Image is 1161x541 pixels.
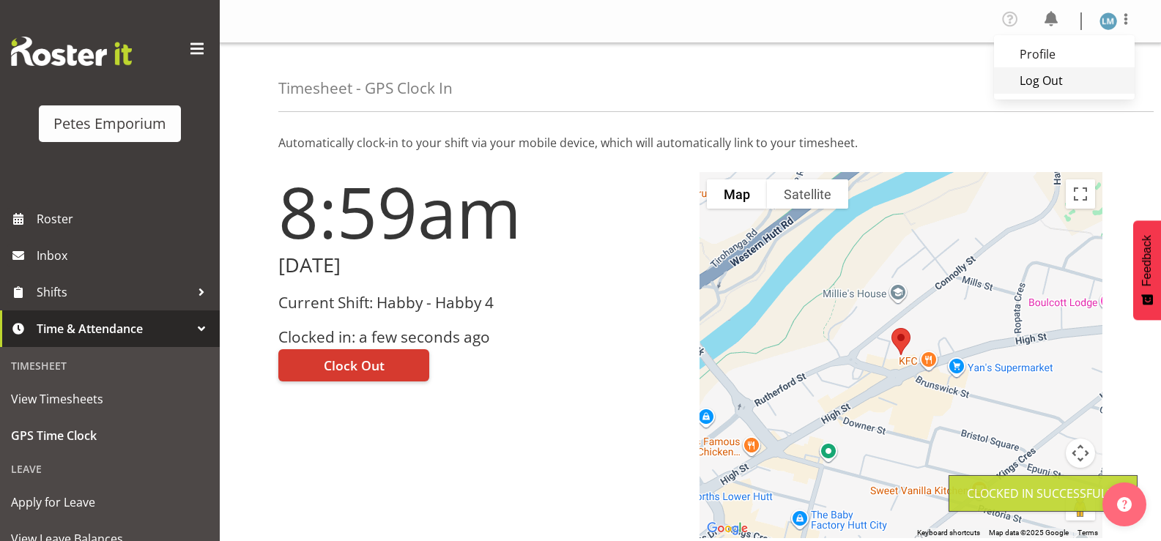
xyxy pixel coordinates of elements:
button: Show satellite imagery [767,179,848,209]
img: Rosterit website logo [11,37,132,66]
img: lianne-morete5410.jpg [1099,12,1117,30]
a: View Timesheets [4,381,216,417]
span: Feedback [1140,235,1154,286]
p: Automatically clock-in to your shift via your mobile device, which will automatically link to you... [278,134,1102,152]
a: Terms (opens in new tab) [1077,529,1098,537]
button: Clock Out [278,349,429,381]
span: GPS Time Clock [11,425,209,447]
a: Log Out [994,67,1135,94]
div: Timesheet [4,351,216,381]
span: Shifts [37,281,190,303]
button: Map camera controls [1066,439,1095,468]
button: Show street map [707,179,767,209]
h4: Timesheet - GPS Clock In [278,80,453,97]
span: Roster [37,208,212,230]
div: Clocked in Successfully [967,485,1119,502]
h3: Clocked in: a few seconds ago [278,329,682,346]
div: Petes Emporium [53,113,166,135]
a: GPS Time Clock [4,417,216,454]
div: Leave [4,454,216,484]
img: help-xxl-2.png [1117,497,1132,512]
span: Time & Attendance [37,318,190,340]
h1: 8:59am [278,172,682,251]
span: Map data ©2025 Google [989,529,1069,537]
h2: [DATE] [278,254,682,277]
a: Apply for Leave [4,484,216,521]
img: Google [703,519,752,538]
span: Clock Out [324,356,385,375]
button: Feedback - Show survey [1133,220,1161,320]
h3: Current Shift: Habby - Habby 4 [278,294,682,311]
span: View Timesheets [11,388,209,410]
button: Keyboard shortcuts [917,528,980,538]
span: Apply for Leave [11,491,209,513]
button: Toggle fullscreen view [1066,179,1095,209]
a: Profile [994,41,1135,67]
span: Inbox [37,245,212,266]
a: Open this area in Google Maps (opens a new window) [703,519,752,538]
